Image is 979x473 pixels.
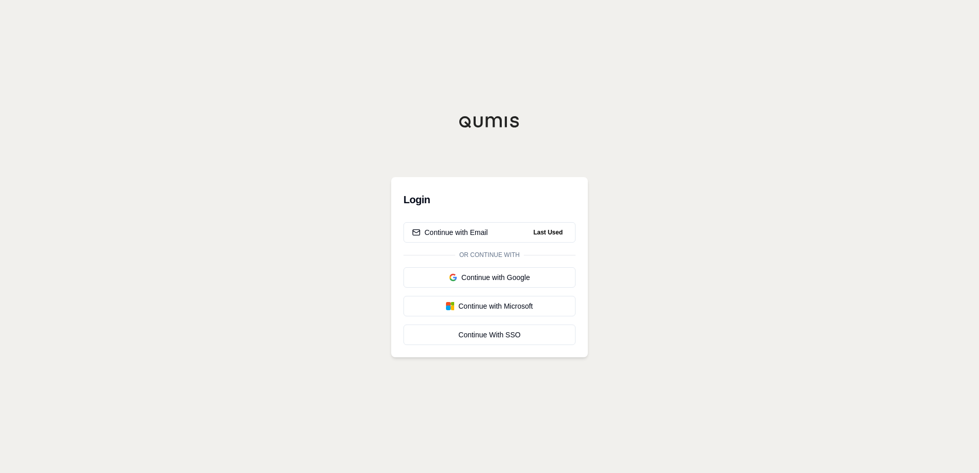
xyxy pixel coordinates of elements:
div: Continue with Google [412,272,567,283]
img: Qumis [459,116,520,128]
a: Continue With SSO [403,325,576,345]
div: Continue with Email [412,227,488,238]
div: Continue With SSO [412,330,567,340]
button: Continue with EmailLast Used [403,222,576,243]
span: Last Used [529,226,567,239]
div: Continue with Microsoft [412,301,567,311]
h3: Login [403,189,576,210]
button: Continue with Microsoft [403,296,576,316]
button: Continue with Google [403,267,576,288]
span: Or continue with [455,251,524,259]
